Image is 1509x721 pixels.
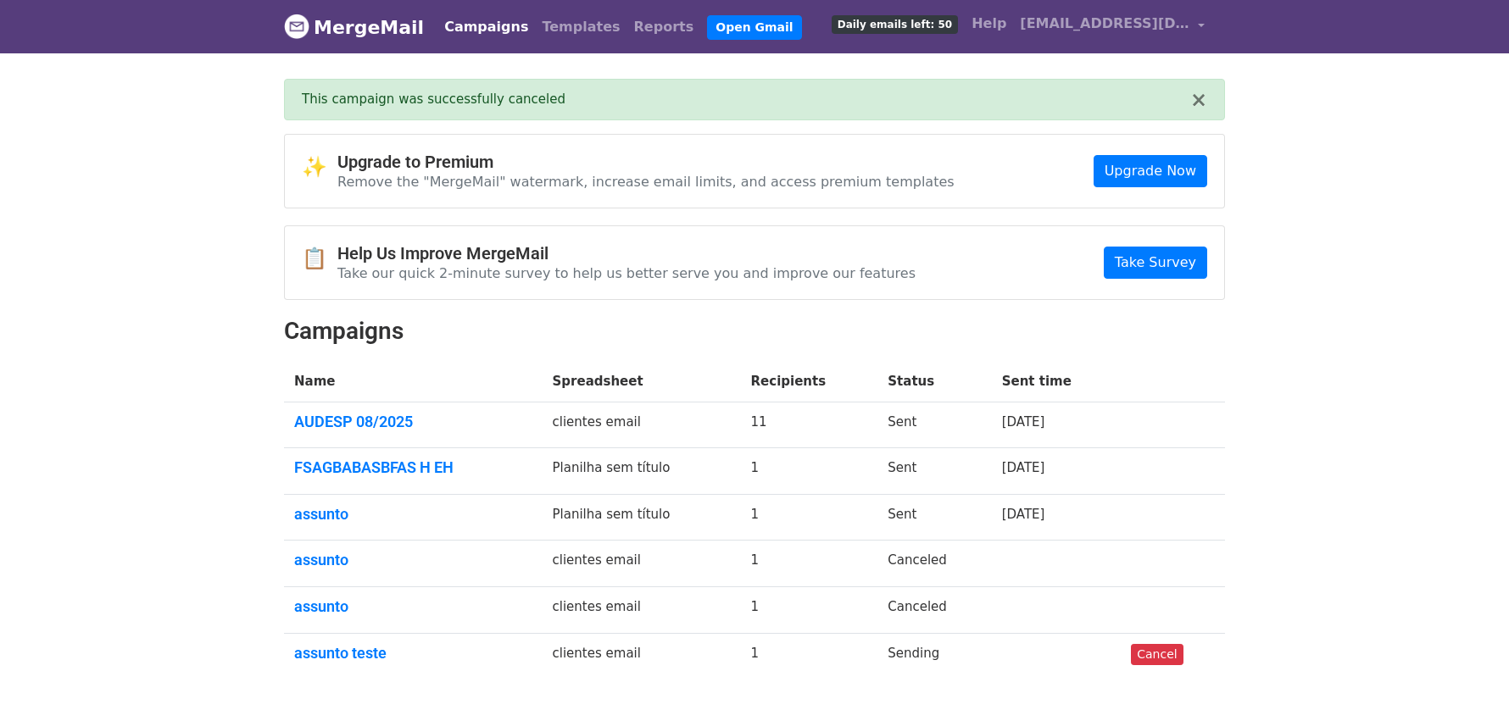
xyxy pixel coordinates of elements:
td: Sent [877,402,991,448]
a: assunto [294,505,532,524]
a: Templates [535,10,626,44]
a: [DATE] [1002,507,1045,522]
td: 11 [741,402,878,448]
td: Sending [877,633,991,679]
td: Canceled [877,586,991,633]
th: Spreadsheet [543,362,741,402]
h2: Campaigns [284,317,1225,346]
td: 1 [741,494,878,541]
td: clientes email [543,586,741,633]
td: 1 [741,448,878,495]
td: Planilha sem título [543,448,741,495]
th: Sent time [992,362,1122,402]
td: clientes email [543,402,741,448]
a: Help [965,7,1013,41]
th: Recipients [741,362,878,402]
a: Daily emails left: 50 [825,7,965,41]
a: Upgrade Now [1094,155,1207,187]
span: ✨ [302,155,337,180]
td: 1 [741,541,878,587]
a: AUDESP 08/2025 [294,413,532,431]
span: Daily emails left: 50 [832,15,958,34]
span: [EMAIL_ADDRESS][DOMAIN_NAME] [1020,14,1189,34]
td: Sent [877,448,991,495]
div: This campaign was successfully canceled [302,90,1190,109]
td: Planilha sem título [543,494,741,541]
a: Campaigns [437,10,535,44]
h4: Help Us Improve MergeMail [337,243,916,263]
h4: Upgrade to Premium [337,152,955,172]
td: 1 [741,586,878,633]
td: clientes email [543,541,741,587]
td: clientes email [543,633,741,679]
a: Open Gmail [707,15,801,40]
td: Canceled [877,541,991,587]
a: assunto teste [294,644,532,663]
a: MergeMail [284,9,424,45]
span: 📋 [302,247,337,271]
td: 1 [741,633,878,679]
th: Status [877,362,991,402]
th: Name [284,362,543,402]
td: Sent [877,494,991,541]
a: [DATE] [1002,414,1045,430]
a: [DATE] [1002,460,1045,475]
a: Reports [627,10,701,44]
img: MergeMail logo [284,14,309,39]
p: Remove the "MergeMail" watermark, increase email limits, and access premium templates [337,173,955,191]
a: Cancel [1131,644,1183,665]
a: FSAGBABASBFAS H EH [294,458,532,477]
a: [EMAIL_ADDRESS][DOMAIN_NAME] [1013,7,1211,47]
button: × [1190,90,1207,110]
a: Take Survey [1104,247,1207,279]
a: assunto [294,597,532,616]
a: assunto [294,551,532,569]
p: Take our quick 2-minute survey to help us better serve you and improve our features [337,264,916,282]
